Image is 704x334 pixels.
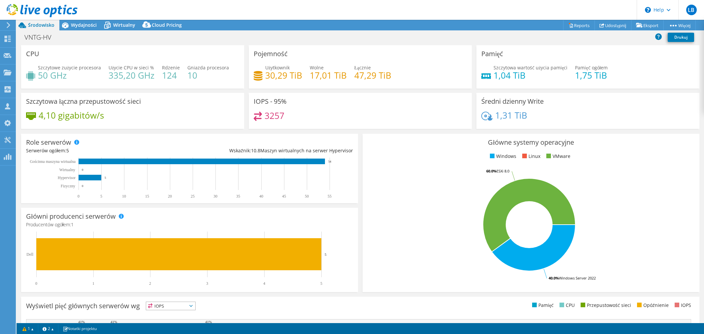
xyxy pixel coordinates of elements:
h3: CPU [26,50,39,57]
text: 0 [82,168,83,171]
h4: 50 GHz [38,72,101,79]
text: 0 [78,194,80,199]
tspan: Windows Server 2022 [559,276,596,280]
span: Cloud Pricing [152,22,182,28]
h4: 17,01 TiB [310,72,347,79]
a: 2 [38,324,58,333]
text: 50 [305,194,309,199]
h4: 4,10 gigabitów/s [39,112,104,119]
tspan: ESXi 8.0 [496,168,509,173]
a: Notatki projektu [58,324,101,333]
h4: 1,75 TiB [575,72,608,79]
div: Wskaźnik: Maszyn wirtualnych na serwer Hypervisor [189,147,353,154]
text: Dell [26,252,33,257]
text: 55 [328,194,332,199]
a: Eksport [631,20,664,30]
text: 5 [325,252,327,256]
text: 5 [320,281,322,286]
text: 41% [111,320,117,324]
li: IOPS [673,302,691,309]
span: Szczytowe zużycie procesora [38,64,101,71]
li: Linux [521,153,540,160]
h4: 124 [162,72,180,79]
text: 30 [213,194,217,199]
a: 1 [18,324,38,333]
h3: Główni producenci serwerów [26,213,116,220]
text: 40 [259,194,263,199]
h4: 1,31 TiB [495,112,527,119]
text: Fizyczny [61,184,75,188]
h4: 47,29 TiB [354,72,391,79]
text: 3 [206,281,208,286]
a: Drukuj [668,33,694,42]
h4: 1,04 TiB [494,72,567,79]
h4: 335,20 GHz [109,72,154,79]
text: 0 [35,281,37,286]
text: Hypervisor [58,175,76,180]
h4: Producentów ogółem: [26,221,353,228]
div: Serwerów ogółem: [26,147,189,154]
span: 1 [71,221,74,228]
a: Udostępnij [594,20,631,30]
li: Opóźnienie [635,302,669,309]
span: IOPS [146,302,195,310]
text: 41% [78,320,85,324]
text: 1 [92,281,94,286]
tspan: 60.0% [486,168,496,173]
h4: 3257 [265,112,284,119]
h3: Szczytowa łączna przepustowość sieci [26,98,141,105]
h4: 10 [187,72,229,79]
a: Więcej [663,20,696,30]
text: 15 [145,194,149,199]
span: Rdzenie [162,64,180,71]
li: CPU [558,302,575,309]
span: 5 [66,147,69,154]
span: Wolne [310,64,324,71]
li: Windows [488,153,516,160]
h4: 30,29 TiB [265,72,302,79]
span: Wydajności [71,22,97,28]
text: 2 [149,281,151,286]
h3: Pojemność [254,50,288,57]
text: Wirtualny [59,167,75,172]
span: Szczytowa wartość użycia pamięci [494,64,567,71]
span: Pamięć ogółem [575,64,608,71]
a: Reports [563,20,595,30]
text: Gościnna maszyna wirtualna [30,159,76,164]
text: 20 [168,194,172,199]
span: Użytkownik [265,64,290,71]
text: 54 [328,160,332,163]
text: 25 [191,194,195,199]
h3: Średni dzienny Write [481,98,544,105]
h3: Role serwerów [26,139,71,146]
text: 41% [205,320,212,324]
text: 0 [82,184,83,188]
tspan: 40.0% [549,276,559,280]
h3: Główne systemy operacyjne [368,139,694,146]
li: VMware [545,153,570,160]
text: 45 [282,194,286,199]
h1: VNTG-HV [21,34,62,41]
text: 4 [263,281,265,286]
text: 5 [105,176,106,179]
text: 10 [122,194,126,199]
text: 5 [100,194,102,199]
h3: Pamięć [481,50,503,57]
span: Gniazda procesora [187,64,229,71]
text: 35 [236,194,240,199]
span: 10.8 [251,147,260,154]
span: Użycie CPU w sieci % [109,64,154,71]
li: Przepustowość sieci [579,302,631,309]
svg: \n [645,7,651,13]
span: Wirtualny [113,22,135,28]
span: LB [686,5,697,15]
span: Środowisko [28,22,54,28]
span: Łącznie [354,64,371,71]
h3: IOPS - 95% [254,98,287,105]
li: Pamięć [530,302,554,309]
